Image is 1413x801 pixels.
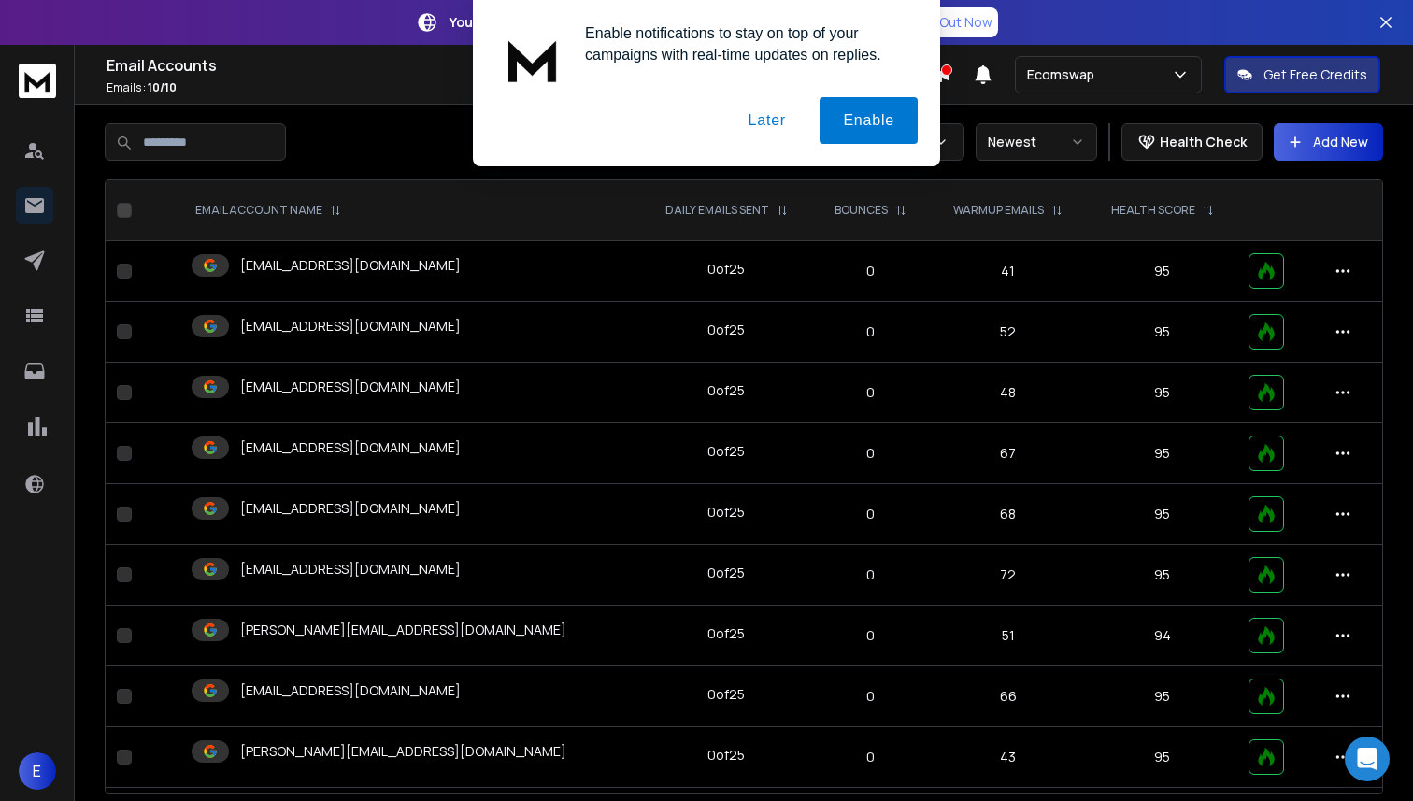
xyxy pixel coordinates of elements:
td: 67 [929,423,1087,484]
p: 0 [824,322,918,341]
p: WARMUP EMAILS [953,203,1044,218]
td: 66 [929,666,1087,727]
td: 43 [929,727,1087,788]
td: 72 [929,545,1087,606]
p: [EMAIL_ADDRESS][DOMAIN_NAME] [240,681,461,700]
p: 0 [824,687,918,706]
p: [EMAIL_ADDRESS][DOMAIN_NAME] [240,560,461,579]
p: [EMAIL_ADDRESS][DOMAIN_NAME] [240,256,461,275]
div: 0 of 25 [707,685,745,704]
p: DAILY EMAILS SENT [665,203,769,218]
td: 95 [1087,545,1237,606]
img: notification icon [495,22,570,97]
td: 51 [929,606,1087,666]
p: HEALTH SCORE [1111,203,1195,218]
p: [EMAIL_ADDRESS][DOMAIN_NAME] [240,378,461,396]
div: 0 of 25 [707,442,745,461]
p: 0 [824,505,918,523]
p: 0 [824,626,918,645]
p: [PERSON_NAME][EMAIL_ADDRESS][DOMAIN_NAME] [240,621,566,639]
td: 48 [929,363,1087,423]
div: 0 of 25 [707,503,745,522]
td: 95 [1087,727,1237,788]
td: 94 [1087,606,1237,666]
button: E [19,752,56,790]
div: 0 of 25 [707,564,745,582]
p: [PERSON_NAME][EMAIL_ADDRESS][DOMAIN_NAME] [240,742,566,761]
button: Later [724,97,808,144]
p: 0 [824,565,918,584]
td: 52 [929,302,1087,363]
p: [EMAIL_ADDRESS][DOMAIN_NAME] [240,317,461,336]
td: 95 [1087,666,1237,727]
td: 68 [929,484,1087,545]
td: 95 [1087,363,1237,423]
div: EMAIL ACCOUNT NAME [195,203,341,218]
div: 0 of 25 [707,381,745,400]
p: 0 [824,444,918,463]
td: 95 [1087,302,1237,363]
p: BOUNCES [835,203,888,218]
div: Enable notifications to stay on top of your campaigns with real-time updates on replies. [570,22,918,65]
div: 0 of 25 [707,321,745,339]
p: 0 [824,383,918,402]
button: Enable [820,97,918,144]
div: Open Intercom Messenger [1345,737,1390,781]
div: 0 of 25 [707,624,745,643]
td: 95 [1087,484,1237,545]
div: 0 of 25 [707,746,745,765]
div: 0 of 25 [707,260,745,279]
p: [EMAIL_ADDRESS][DOMAIN_NAME] [240,499,461,518]
td: 95 [1087,241,1237,302]
p: [EMAIL_ADDRESS][DOMAIN_NAME] [240,438,461,457]
td: 41 [929,241,1087,302]
p: 0 [824,262,918,280]
td: 95 [1087,423,1237,484]
p: 0 [824,748,918,766]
